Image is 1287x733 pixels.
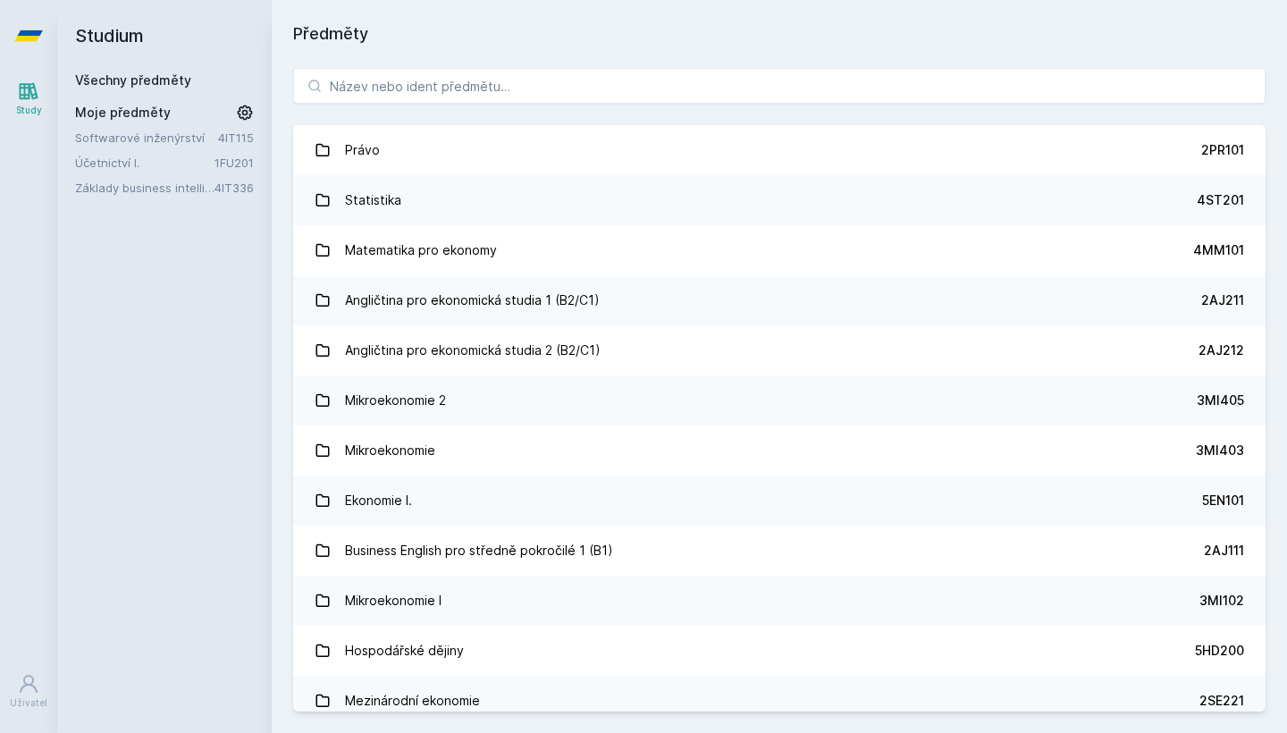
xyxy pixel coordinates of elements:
[75,129,218,147] a: Softwarové inženýrství
[75,104,171,122] span: Moje předměty
[345,633,464,669] div: Hospodářské dějiny
[293,175,1266,225] a: Statistika 4ST201
[293,275,1266,325] a: Angličtina pro ekonomická studia 1 (B2/C1) 2AJ211
[345,333,601,368] div: Angličtina pro ekonomická studia 2 (B2/C1)
[293,125,1266,175] a: Právo 2PR101
[293,676,1266,726] a: Mezinárodní ekonomie 2SE221
[16,104,42,117] div: Study
[293,626,1266,676] a: Hospodářské dějiny 5HD200
[1195,642,1244,660] div: 5HD200
[1199,592,1244,610] div: 3MI102
[1197,392,1244,409] div: 3MI405
[1196,442,1244,459] div: 3MI403
[345,583,442,619] div: Mikroekonomie I
[4,664,54,719] a: Uživatel
[1204,542,1244,560] div: 2AJ111
[293,21,1266,46] h1: Předměty
[4,72,54,126] a: Study
[214,181,254,195] a: 4IT336
[75,179,214,197] a: Základy business intelligence
[293,425,1266,476] a: Mikroekonomie 3MI403
[345,483,412,518] div: Ekonomie I.
[293,476,1266,526] a: Ekonomie I. 5EN101
[293,576,1266,626] a: Mikroekonomie I 3MI102
[345,683,480,719] div: Mezinárodní ekonomie
[293,526,1266,576] a: Business English pro středně pokročilé 1 (B1) 2AJ111
[345,282,600,318] div: Angličtina pro ekonomická studia 1 (B2/C1)
[345,533,613,569] div: Business English pro středně pokročilé 1 (B1)
[1202,492,1244,510] div: 5EN101
[75,72,191,88] a: Všechny předměty
[214,156,254,170] a: 1FU201
[293,68,1266,104] input: Název nebo ident předmětu…
[345,383,446,418] div: Mikroekonomie 2
[293,225,1266,275] a: Matematika pro ekonomy 4MM101
[1201,291,1244,309] div: 2AJ211
[293,375,1266,425] a: Mikroekonomie 2 3MI405
[218,131,254,145] a: 4IT115
[345,132,380,168] div: Právo
[345,232,497,268] div: Matematika pro ekonomy
[1199,341,1244,359] div: 2AJ212
[1197,191,1244,209] div: 4ST201
[1193,241,1244,259] div: 4MM101
[345,433,435,468] div: Mikroekonomie
[1199,692,1244,710] div: 2SE221
[345,182,401,218] div: Statistika
[1201,141,1244,159] div: 2PR101
[293,325,1266,375] a: Angličtina pro ekonomická studia 2 (B2/C1) 2AJ212
[10,696,47,710] div: Uživatel
[75,154,214,172] a: Účetnictví I.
